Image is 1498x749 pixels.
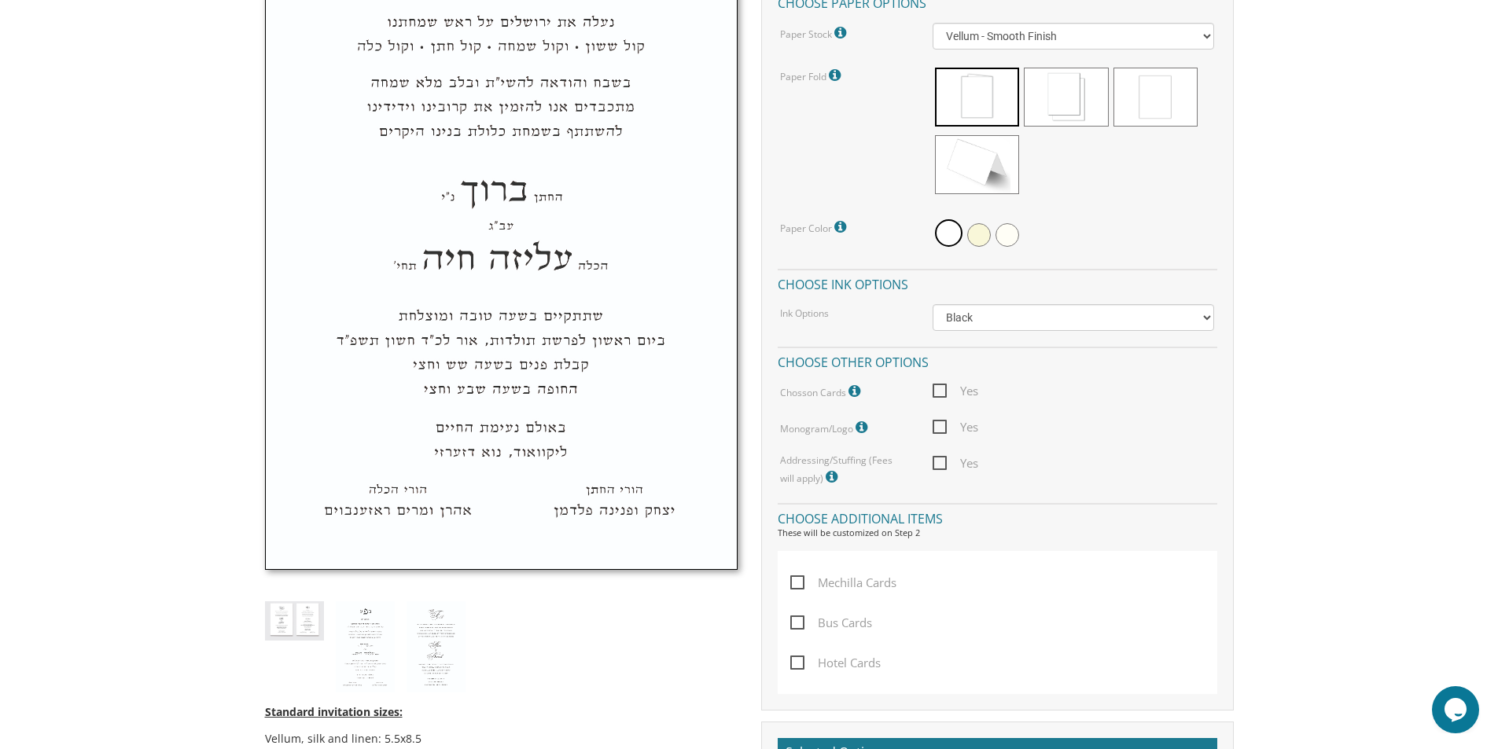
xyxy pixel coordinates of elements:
li: Vellum, silk and linen: 5.5x8.5 [265,731,738,747]
span: Standard invitation sizes: [265,704,403,719]
h4: Choose other options [778,347,1217,374]
div: These will be customized on Step 2 [778,527,1217,539]
label: Ink Options [780,307,829,320]
img: style7_eng.jpg [407,601,466,692]
iframe: chat widget [1432,686,1482,733]
span: Mechilla Cards [790,573,896,593]
span: Hotel Cards [790,653,881,673]
label: Paper Color [780,217,850,237]
span: Yes [933,417,978,437]
img: style7_thumb.jpg [265,601,324,640]
label: Paper Stock [780,23,850,43]
img: style7_heb.jpg [336,601,395,692]
label: Addressing/Stuffing (Fees will apply) [780,453,909,487]
h4: Choose additional items [778,503,1217,531]
span: Yes [933,381,978,401]
label: Paper Fold [780,65,845,86]
span: Yes [933,453,978,473]
label: Chosson Cards [780,381,864,402]
span: Bus Cards [790,613,872,633]
label: Monogram/Logo [780,417,871,438]
h4: Choose ink options [778,269,1217,296]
